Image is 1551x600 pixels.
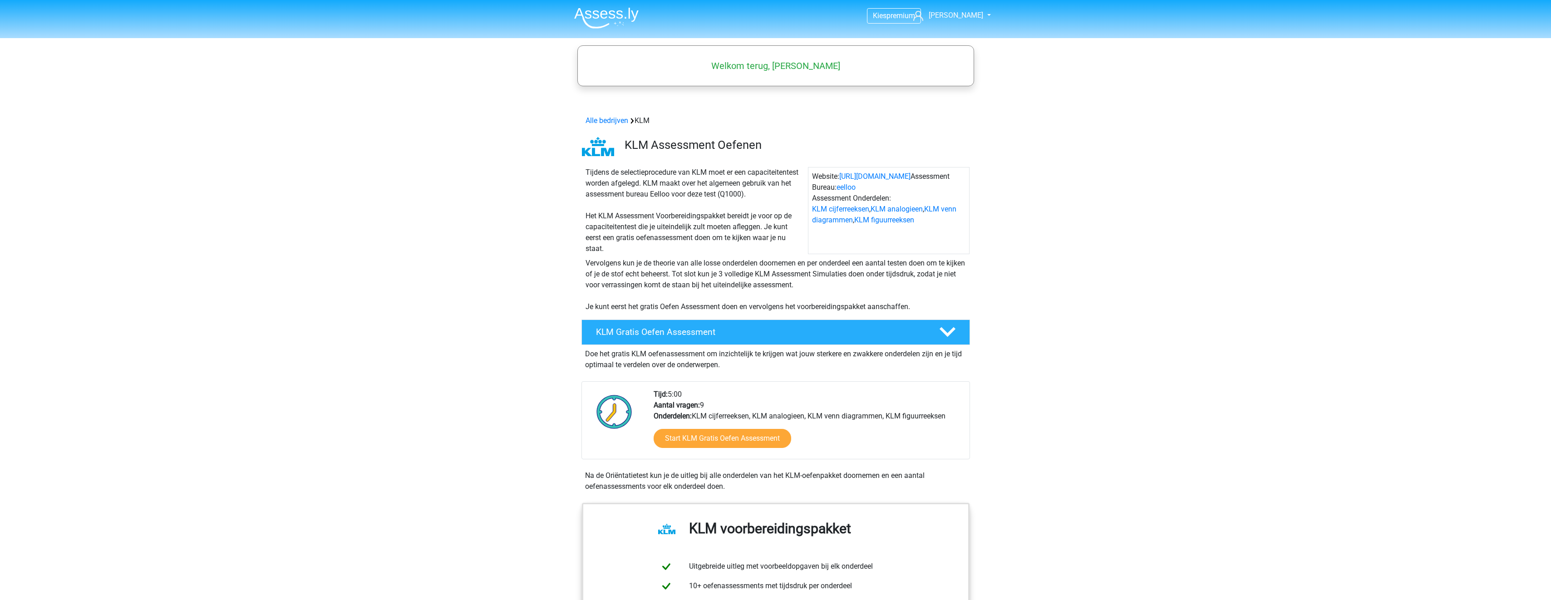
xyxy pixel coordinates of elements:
a: KLM Gratis Oefen Assessment [578,320,974,345]
a: [PERSON_NAME] [910,10,984,21]
span: premium [886,11,915,20]
a: KLM cijferreeksen [812,205,869,213]
b: Tijd: [654,390,668,398]
a: Kiespremium [867,10,921,22]
a: KLM analogieen [871,205,923,213]
span: [PERSON_NAME] [929,11,983,20]
b: Onderdelen: [654,412,692,420]
div: Tijdens de selectieprocedure van KLM moet er een capaciteitentest worden afgelegd. KLM maakt over... [582,167,808,254]
b: Aantal vragen: [654,401,700,409]
img: Assessly [574,7,639,29]
h5: Welkom terug, [PERSON_NAME] [582,60,970,71]
div: 5:00 9 KLM cijferreeksen, KLM analogieen, KLM venn diagrammen, KLM figuurreeksen [647,389,969,459]
a: [URL][DOMAIN_NAME] [839,172,911,181]
div: Na de Oriëntatietest kun je de uitleg bij alle onderdelen van het KLM-oefenpakket doornemen en ee... [581,470,970,492]
div: Website: Assessment Bureau: Assessment Onderdelen: , , , [808,167,970,254]
div: Vervolgens kun je de theorie van alle losse onderdelen doornemen en per onderdeel een aantal test... [582,258,970,312]
a: eelloo [837,183,856,192]
a: KLM figuurreeksen [854,216,914,224]
div: Doe het gratis KLM oefenassessment om inzichtelijk te krijgen wat jouw sterkere en zwakkere onder... [581,345,970,370]
a: KLM venn diagrammen [812,205,956,224]
img: Klok [591,389,637,434]
span: Kies [873,11,886,20]
div: KLM [582,115,970,126]
h4: KLM Gratis Oefen Assessment [596,327,925,337]
h3: KLM Assessment Oefenen [625,138,963,152]
a: Alle bedrijven [586,116,628,125]
a: Start KLM Gratis Oefen Assessment [654,429,791,448]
